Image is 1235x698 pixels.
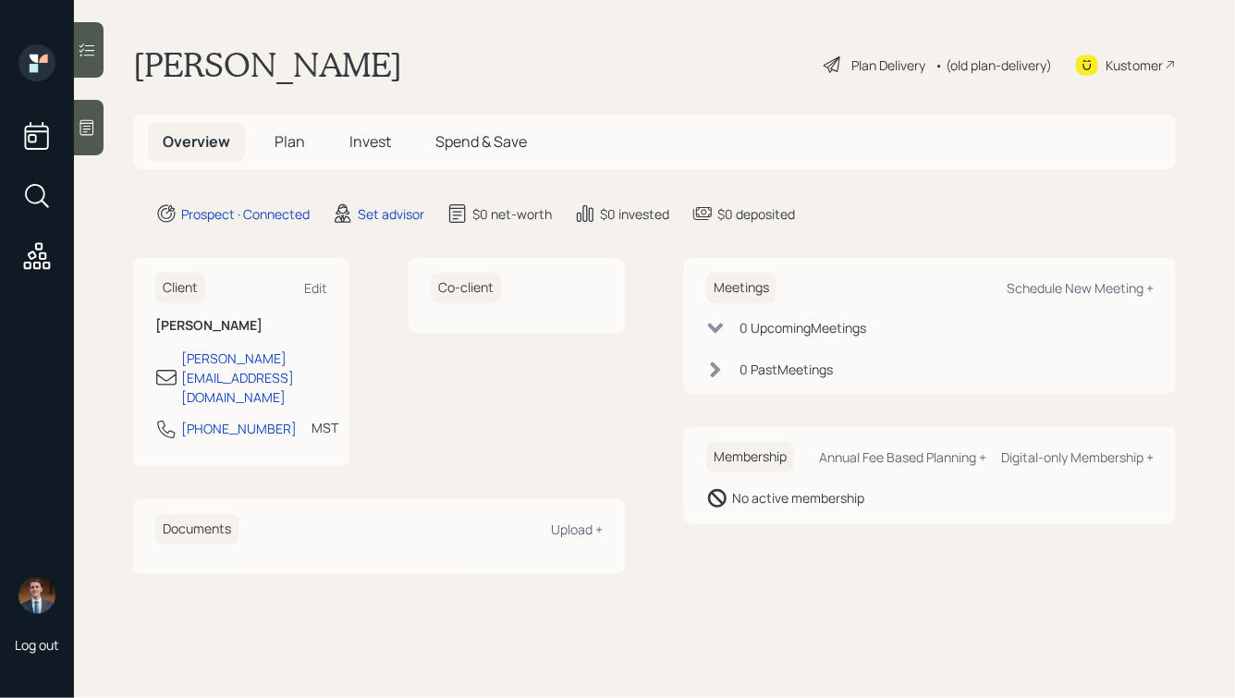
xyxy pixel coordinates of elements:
div: Plan Delivery [851,55,925,75]
div: Upload + [551,520,603,538]
h6: Client [155,273,205,303]
div: [PHONE_NUMBER] [181,419,297,438]
span: Spend & Save [435,131,527,152]
div: Log out [15,636,59,654]
div: MST [312,418,338,437]
h6: Documents [155,514,238,545]
div: Edit [304,279,327,297]
div: Annual Fee Based Planning + [819,448,986,466]
div: Schedule New Meeting + [1007,279,1154,297]
h6: Meetings [706,273,776,303]
h1: [PERSON_NAME] [133,44,402,85]
div: No active membership [732,488,864,508]
img: hunter_neumayer.jpg [18,577,55,614]
div: Prospect · Connected [181,204,310,224]
span: Invest [349,131,391,152]
div: Kustomer [1106,55,1163,75]
div: • (old plan-delivery) [935,55,1052,75]
h6: [PERSON_NAME] [155,318,327,334]
div: Set advisor [358,204,424,224]
h6: Membership [706,442,794,472]
div: [PERSON_NAME][EMAIL_ADDRESS][DOMAIN_NAME] [181,349,327,407]
div: $0 deposited [717,204,795,224]
span: Plan [275,131,305,152]
div: $0 invested [600,204,669,224]
h6: Co-client [431,273,501,303]
div: Digital-only Membership + [1001,448,1154,466]
div: $0 net-worth [472,204,552,224]
div: 0 Upcoming Meeting s [740,318,866,337]
span: Overview [163,131,230,152]
div: 0 Past Meeting s [740,360,833,379]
